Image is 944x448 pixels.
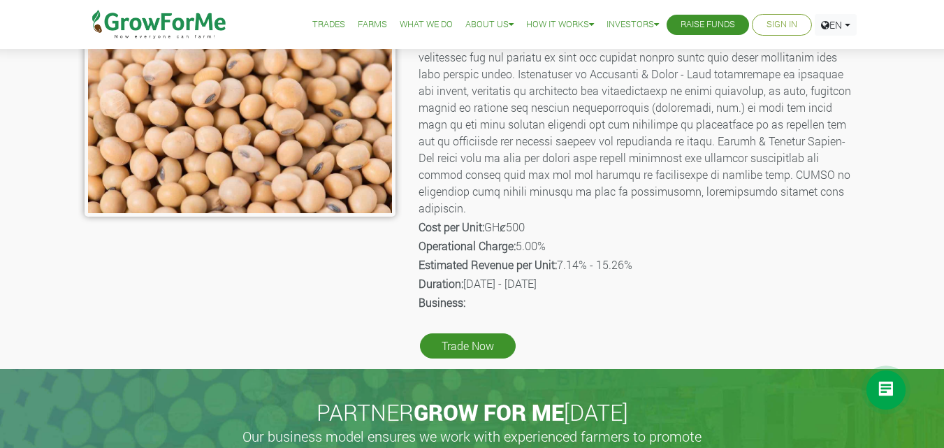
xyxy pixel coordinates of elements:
[358,17,387,32] a: Farms
[419,295,465,310] b: Business:
[419,238,516,253] b: Operational Charge:
[465,17,514,32] a: About Us
[85,6,395,217] img: growforme image
[90,399,855,426] h2: PARTNER [DATE]
[526,17,594,32] a: How it Works
[312,17,345,32] a: Trades
[419,238,858,254] p: 5.00%
[419,219,484,234] b: Cost per Unit:
[419,219,858,236] p: GHȼ500
[815,14,857,36] a: EN
[607,17,659,32] a: Investors
[419,275,858,292] p: [DATE] - [DATE]
[767,17,797,32] a: Sign In
[419,257,557,272] b: Estimated Revenue per Unit:
[419,276,463,291] b: Duration:
[419,256,858,273] p: 7.14% - 15.26%
[420,333,516,359] a: Trade Now
[414,397,564,427] span: GROW FOR ME
[681,17,735,32] a: Raise Funds
[400,17,453,32] a: What We Do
